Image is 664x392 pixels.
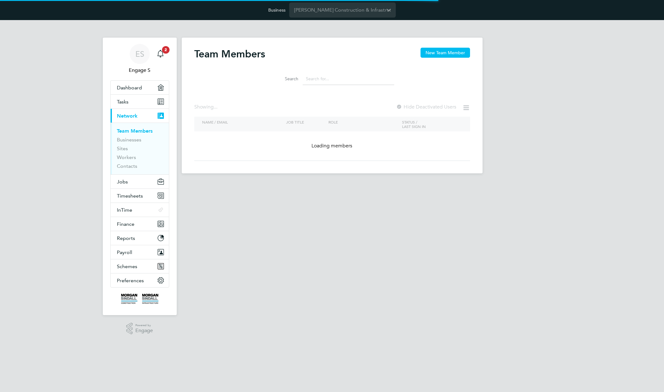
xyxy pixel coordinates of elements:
[117,249,132,255] span: Payroll
[121,294,159,304] img: morgansindall-logo-retina.png
[110,294,169,304] a: Go to home page
[303,73,394,85] input: Search for...
[270,76,298,82] label: Search
[111,259,169,273] button: Schemes
[111,273,169,287] button: Preferences
[111,123,169,174] div: Network
[117,163,137,169] a: Contacts
[194,48,265,60] h2: Team Members
[117,221,134,227] span: Finance
[117,99,128,105] span: Tasks
[111,203,169,217] button: InTime
[117,146,128,151] a: Sites
[111,189,169,203] button: Timesheets
[117,85,142,91] span: Dashboard
[135,323,153,328] span: Powered by
[126,323,153,335] a: Powered byEngage
[268,7,285,13] label: Business
[117,278,144,283] span: Preferences
[111,81,169,94] a: Dashboard
[111,217,169,231] button: Finance
[117,207,132,213] span: InTime
[111,245,169,259] button: Payroll
[396,104,456,110] label: Hide Deactivated Users
[117,193,143,199] span: Timesheets
[111,175,169,188] button: Jobs
[135,328,153,333] span: Engage
[103,38,177,315] nav: Main navigation
[117,137,141,143] a: Businesses
[117,113,138,119] span: Network
[117,235,135,241] span: Reports
[194,104,219,110] div: Showing
[214,104,217,110] span: ...
[117,154,136,160] a: Workers
[111,95,169,109] a: Tasks
[421,48,470,58] button: New Team Member
[111,231,169,245] button: Reports
[135,50,144,58] span: ES
[117,179,128,185] span: Jobs
[110,44,169,74] a: ESEngage S
[111,109,169,123] button: Network
[117,263,137,269] span: Schemes
[117,128,153,134] a: Team Members
[110,66,169,74] span: Engage S
[162,46,170,54] span: 2
[154,44,167,64] a: 2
